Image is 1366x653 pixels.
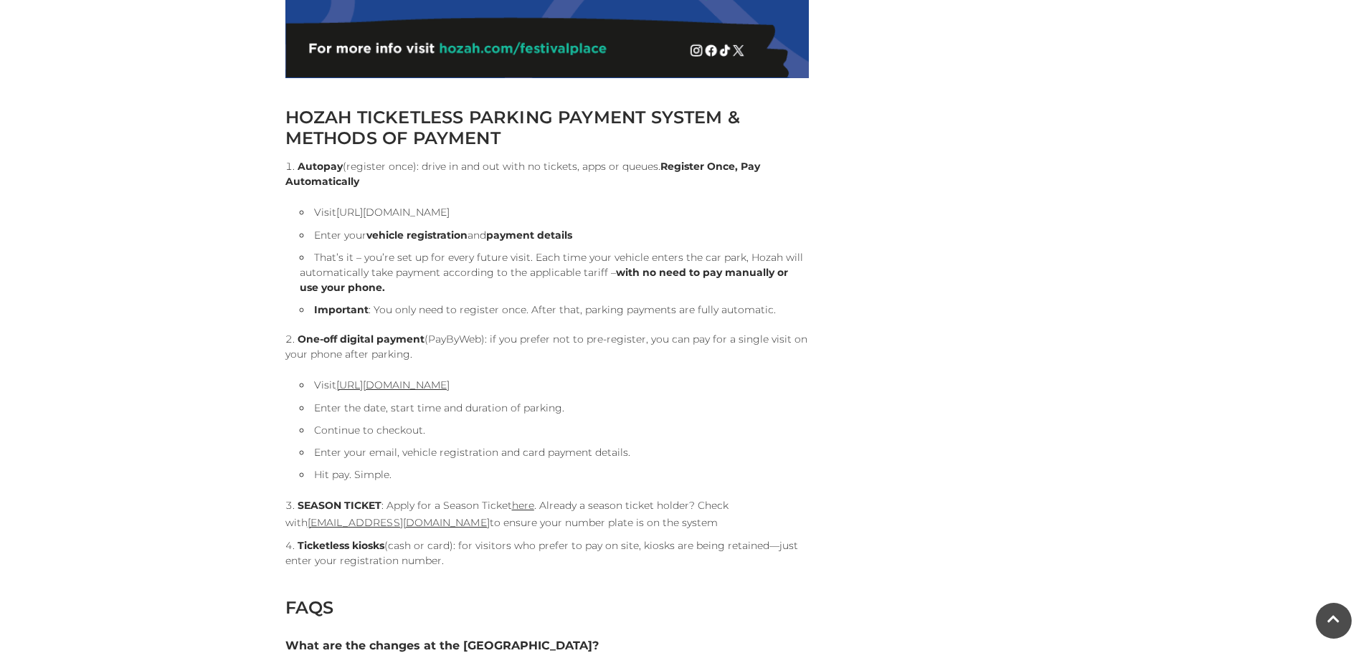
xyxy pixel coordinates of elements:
[298,160,343,173] strong: Autopay
[285,160,760,188] strong: Register Once, Pay Automatically
[314,303,369,316] strong: Important
[285,538,809,568] li: (cash or card): for visitors who prefer to pay on site, kiosks are being retained—just enter your...
[300,376,809,394] li: Visit
[300,467,809,482] li: Hit pay. Simple.
[300,445,809,460] li: Enter your email, vehicle registration and card payment details.
[336,378,450,391] a: [URL][DOMAIN_NAME]
[300,250,809,295] li: That’s it – you’re set up for every future visit. Each time your vehicle enters the car park, Hoz...
[285,159,809,318] li: (register once): drive in and out with no tickets, apps or queues.
[512,499,534,512] a: here
[298,539,384,552] strong: Ticketless kiosks
[285,107,809,148] h2: HOZAH TICKETLESS PARKING PAYMENT SYSTEM & METHODS OF PAYMENT
[300,423,809,438] li: Continue to checkout.
[336,206,450,219] a: [URL][DOMAIN_NAME]
[285,597,809,618] h2: FAQS
[486,229,572,242] strong: payment details
[300,302,809,318] li: : You only need to register once. After that, parking payments are fully automatic.
[285,332,809,482] li: (PayByWeb): if you prefer not to pre-register, you can pay for a single visit on your phone after...
[366,229,468,242] strong: vehicle registration
[298,333,424,345] strong: One-off digital payment
[308,516,490,529] a: [EMAIL_ADDRESS][DOMAIN_NAME]
[298,499,381,512] strong: SEASON TICKET
[300,204,809,221] li: Visit
[300,401,809,416] li: Enter the date, start time and duration of parking.
[285,497,809,531] li: : Apply for a Season Ticket . Already a season ticket holder? Check with to ensure your number pl...
[300,228,809,243] li: Enter your and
